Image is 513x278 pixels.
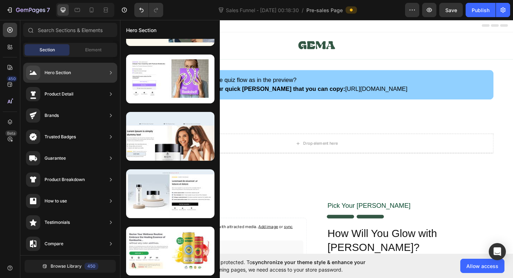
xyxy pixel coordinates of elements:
div: Compare [45,240,63,247]
div: Beta [5,130,17,136]
strong: This is the link to our quick [PERSON_NAME] that you can copy: [48,73,245,80]
button: 7 [3,3,53,17]
span: Pre-sales Page [306,6,343,14]
div: How to use [45,197,67,205]
div: Product Breakdown [45,176,85,183]
span: / [302,6,304,14]
div: Guarantee [45,155,66,162]
span: Allow access [466,262,498,270]
input: Search Sections & Elements [23,23,117,37]
button: Publish [466,3,496,17]
div: 450 [84,263,98,270]
span: or [40,223,188,236]
div: Hero Section [45,69,71,76]
span: Your page is password protected. To when designing pages, we need access to your store password. [166,258,393,273]
button: Browse Library450 [25,260,116,273]
div: Testimonials [45,219,70,226]
span: Sales Funnel - [DATE] 00:18:30 [224,6,300,14]
iframe: Design area [120,19,513,254]
p: Catch your customer's attention with attracted media. [40,222,197,237]
p: 7 [47,6,50,14]
div: Open Intercom Messenger [489,243,506,260]
p: Do you want the same quiz flow as in the preview? [48,62,312,72]
img: gempages_585882437628723907-528e5cbe-a865-4830-ba45-e2d3a4a7c197.png [225,213,287,217]
span: Add image [150,223,172,228]
p: [URL][DOMAIN_NAME] [48,72,312,81]
div: Trusted Badges [45,133,76,140]
div: Undo/Redo [134,3,163,17]
p: Pick Your [PERSON_NAME] [226,198,405,207]
span: Save [445,7,457,13]
img: gempages_585882437628723907-54c32f03-34f7-4562-bfed-d711bcccc6e5.png [194,19,234,38]
span: Element [85,47,102,53]
h2: How Will You Glow with [PERSON_NAME]? [225,226,406,257]
span: synchronize your theme style & enhance your experience [166,259,366,273]
button: Allow access [460,259,504,273]
span: Browse Library [51,263,82,269]
span: sync data [40,223,188,236]
div: Brands [45,112,59,119]
div: Drop element here [199,133,237,138]
span: Section [40,47,55,53]
div: 450 [7,76,17,82]
div: Publish [472,6,489,14]
button: Save [439,3,463,17]
div: Product Detail [45,91,73,98]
